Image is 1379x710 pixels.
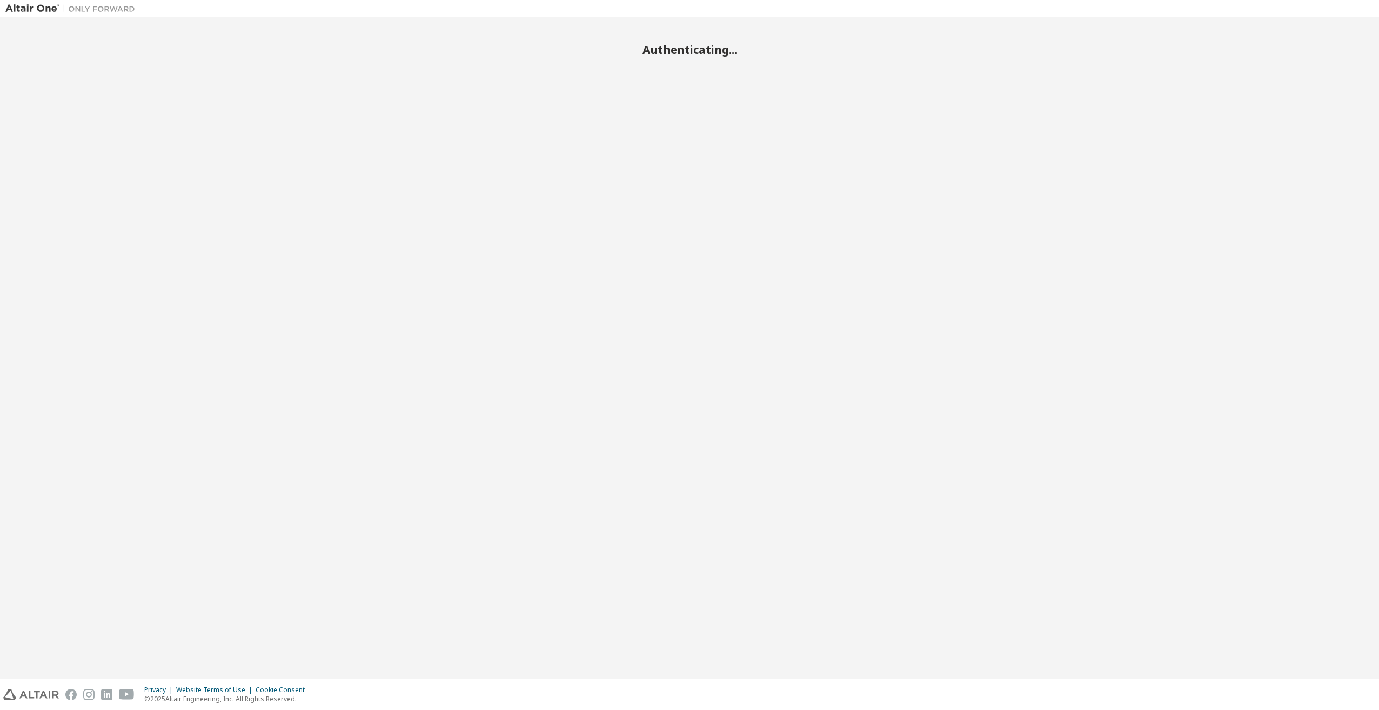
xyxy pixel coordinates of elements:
h2: Authenticating... [5,43,1374,57]
img: youtube.svg [119,689,135,700]
p: © 2025 Altair Engineering, Inc. All Rights Reserved. [144,694,311,704]
img: linkedin.svg [101,689,112,700]
img: Altair One [5,3,140,14]
img: altair_logo.svg [3,689,59,700]
div: Cookie Consent [256,686,311,694]
img: instagram.svg [83,689,95,700]
div: Privacy [144,686,176,694]
img: facebook.svg [65,689,77,700]
div: Website Terms of Use [176,686,256,694]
